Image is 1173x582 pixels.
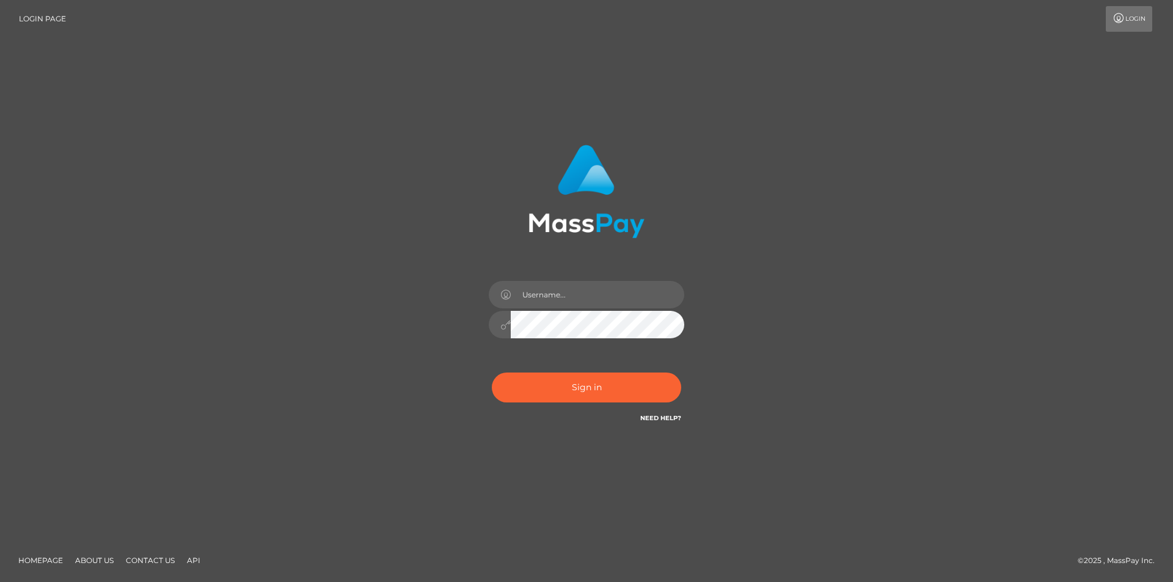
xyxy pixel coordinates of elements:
a: Contact Us [121,551,180,570]
input: Username... [511,281,684,308]
a: Login Page [19,6,66,32]
a: Need Help? [640,414,681,422]
a: Login [1106,6,1152,32]
div: © 2025 , MassPay Inc. [1078,554,1164,567]
a: API [182,551,205,570]
a: Homepage [13,551,68,570]
img: MassPay Login [528,145,645,238]
button: Sign in [492,373,681,402]
a: About Us [70,551,119,570]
